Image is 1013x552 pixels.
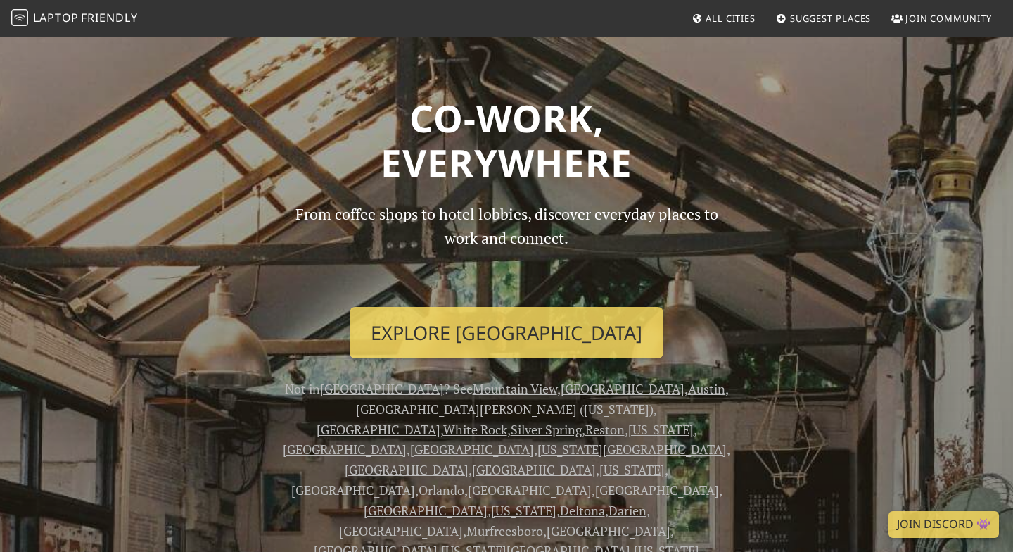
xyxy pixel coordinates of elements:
a: Suggest Places [770,6,877,31]
a: [US_STATE] [491,502,556,519]
a: Join Community [886,6,998,31]
a: All Cities [686,6,761,31]
a: Mountain View [473,380,557,397]
a: [GEOGRAPHIC_DATA] [472,461,596,478]
a: Murfreesboro [466,522,543,539]
a: Orlando [419,482,464,498]
a: [GEOGRAPHIC_DATA] [547,522,670,539]
a: Deltona [560,502,605,519]
a: [GEOGRAPHIC_DATA] [345,461,469,478]
p: From coffee shops to hotel lobbies, discover everyday places to work and connect. [283,202,730,296]
span: Friendly [81,10,137,25]
a: Explore [GEOGRAPHIC_DATA] [350,307,663,359]
a: Join Discord 👾 [888,511,999,538]
span: Join Community [905,12,992,25]
a: Silver Spring [511,421,582,438]
a: [GEOGRAPHIC_DATA] [283,441,407,458]
a: White Rock [443,421,507,438]
span: All Cities [706,12,756,25]
a: [US_STATE] [628,421,694,438]
span: Suggest Places [790,12,872,25]
a: [GEOGRAPHIC_DATA] [317,421,440,438]
a: [GEOGRAPHIC_DATA] [291,482,415,498]
a: Austin [688,380,725,397]
a: Reston [585,421,625,438]
a: LaptopFriendly LaptopFriendly [11,6,138,31]
h1: Co-work, Everywhere [51,96,962,185]
a: [GEOGRAPHIC_DATA] [364,502,488,519]
a: [GEOGRAPHIC_DATA] [339,522,463,539]
a: [US_STATE] [599,461,665,478]
a: [GEOGRAPHIC_DATA] [595,482,719,498]
a: [GEOGRAPHIC_DATA][PERSON_NAME] ([US_STATE]) [356,401,654,418]
span: Laptop [33,10,79,25]
a: [GEOGRAPHIC_DATA] [561,380,684,397]
img: LaptopFriendly [11,9,28,26]
a: [GEOGRAPHIC_DATA] [468,482,592,498]
a: [GEOGRAPHIC_DATA] [320,380,444,397]
a: Darien [609,502,646,519]
a: [US_STATE][GEOGRAPHIC_DATA] [537,441,727,458]
a: [GEOGRAPHIC_DATA] [410,441,534,458]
